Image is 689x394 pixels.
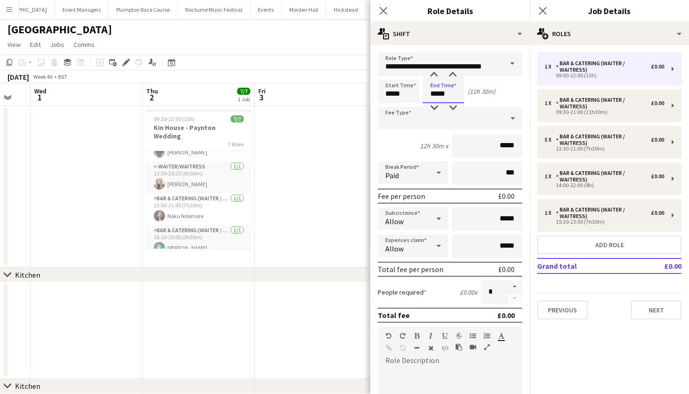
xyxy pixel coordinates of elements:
[58,73,67,80] div: BST
[545,220,664,224] div: 15:30-23:00 (7h30m)
[530,23,689,45] div: Roles
[146,193,251,225] app-card-role: Bar & Catering (Waiter / waitress)1/113:30-21:00 (7h30m)Noku Ndomore
[70,38,98,51] a: Comms
[369,92,381,103] span: 4
[4,38,24,51] a: View
[498,265,515,274] div: £0.00
[545,100,556,106] div: 1 x
[545,173,556,180] div: 1 x
[498,191,515,201] div: £0.00
[545,136,556,143] div: 5 x
[26,38,45,51] a: Edit
[33,92,46,103] span: 1
[7,40,21,49] span: View
[55,0,109,19] button: Event Managers
[385,332,392,340] button: Undo
[378,265,443,274] div: Total fee per person
[460,288,477,296] div: £0.00 x
[257,92,266,103] span: 3
[468,87,495,96] div: (12h 30m)
[282,0,326,19] button: Morden Hall
[545,183,664,188] div: 14:00-22:00 (8h)
[15,381,40,391] div: Kitchen
[50,40,64,49] span: Jobs
[74,40,95,49] span: Comms
[30,40,41,49] span: Edit
[378,288,427,296] label: People required
[154,115,195,122] span: 09:30-22:30 (13h)
[537,235,682,254] button: Add role
[651,173,664,180] div: £0.00
[145,92,158,103] span: 2
[7,72,29,82] div: [DATE]
[258,87,266,95] span: Fri
[484,332,490,340] button: Ordered List
[637,258,682,273] td: £0.00
[651,136,664,143] div: £0.00
[326,0,366,19] button: Hickstead
[378,191,425,201] div: Fee per person
[146,123,251,140] h3: Kin House - Paynton Wedding
[556,60,651,73] div: Bar & Catering (Waiter / waitress)
[470,343,476,351] button: Insert video
[378,311,410,320] div: Total fee
[537,258,637,273] td: Grand total
[31,73,54,80] span: Week 40
[427,344,434,352] button: Clear Formatting
[7,23,112,37] h1: [GEOGRAPHIC_DATA]
[427,332,434,340] button: Italic
[651,100,664,106] div: £0.00
[537,301,588,319] button: Previous
[109,0,178,19] button: Plumpton Race Course
[631,301,682,319] button: Next
[146,161,251,193] app-card-role: -Waiter/Waitress1/113:30-20:20 (6h50m)[PERSON_NAME]
[385,244,404,253] span: Allow
[238,96,250,103] div: 1 Job
[651,63,664,70] div: £0.00
[442,332,448,340] button: Underline
[34,87,46,95] span: Wed
[228,141,244,148] span: 7 Roles
[556,133,651,146] div: Bar & Catering (Waiter / waitress)
[399,332,406,340] button: Redo
[556,206,651,220] div: Bar & Catering (Waiter / waitress)
[545,73,664,78] div: 09:00-22:00 (13h)
[146,87,158,95] span: Thu
[250,0,282,19] button: Events
[530,5,689,17] h3: Job Details
[545,210,556,216] div: 1 x
[556,97,651,110] div: Bar & Catering (Waiter / waitress)
[146,110,251,249] app-job-card: 09:30-22:30 (13h)7/7Kin House - Paynton Wedding7 Roles13:30-19:00 (5h30m)[PERSON_NAME]-Waiter/Wai...
[507,280,522,293] button: Increase
[484,343,490,351] button: Fullscreen
[545,110,664,114] div: 09:30-21:00 (11h30m)
[545,146,664,151] div: 13:30-21:00 (7h30m)
[456,332,462,340] button: Strikethrough
[231,115,244,122] span: 7/7
[370,5,530,17] h3: Role Details
[497,311,515,320] div: £0.00
[46,38,68,51] a: Jobs
[470,332,476,340] button: Unordered List
[498,332,504,340] button: Text Color
[456,343,462,351] button: Paste as plain text
[237,88,250,95] span: 7/7
[413,332,420,340] button: Bold
[556,170,651,183] div: Bar & Catering (Waiter / waitress)
[146,225,251,257] app-card-role: Bar & Catering (Waiter / waitress)1/116:10-20:00 (3h50m)[PERSON_NAME]
[385,171,399,180] span: Paid
[413,344,420,352] button: Horizontal Line
[420,142,448,150] div: 12h 30m x
[651,210,664,216] div: £0.00
[178,0,250,19] button: Nocturne Music Festival
[15,270,40,280] div: Kitchen
[545,63,556,70] div: 1 x
[366,0,400,19] button: Kitchen
[370,23,530,45] div: Shift
[385,217,404,226] span: Allow
[442,344,448,352] button: HTML Code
